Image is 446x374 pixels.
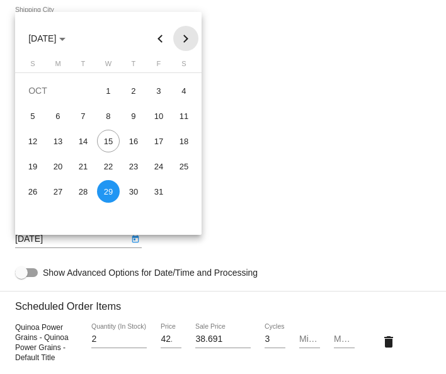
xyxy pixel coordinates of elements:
[47,155,69,178] div: 20
[121,60,146,72] th: Thursday
[122,105,145,127] div: 9
[147,180,170,203] div: 31
[121,128,146,154] td: October 16, 2025
[97,130,120,152] div: 15
[28,33,66,43] span: [DATE]
[45,128,71,154] td: October 13, 2025
[71,179,96,204] td: October 28, 2025
[71,103,96,128] td: October 7, 2025
[173,130,195,152] div: 18
[21,105,44,127] div: 5
[173,26,198,51] button: Next month
[96,154,121,179] td: October 22, 2025
[21,155,44,178] div: 19
[146,154,171,179] td: October 24, 2025
[147,130,170,152] div: 17
[96,128,121,154] td: October 15, 2025
[96,179,121,204] td: October 29, 2025
[121,103,146,128] td: October 9, 2025
[97,155,120,178] div: 22
[171,128,197,154] td: October 18, 2025
[147,105,170,127] div: 10
[96,103,121,128] td: October 8, 2025
[97,79,120,102] div: 1
[171,60,197,72] th: Saturday
[122,155,145,178] div: 23
[146,103,171,128] td: October 10, 2025
[97,105,120,127] div: 8
[122,79,145,102] div: 2
[47,105,69,127] div: 6
[45,179,71,204] td: October 27, 2025
[146,78,171,103] td: October 3, 2025
[21,180,44,203] div: 26
[21,130,44,152] div: 12
[122,130,145,152] div: 16
[72,130,94,152] div: 14
[47,130,69,152] div: 13
[148,26,173,51] button: Previous month
[122,180,145,203] div: 30
[20,60,45,72] th: Sunday
[71,128,96,154] td: October 14, 2025
[171,78,197,103] td: October 4, 2025
[18,26,76,51] button: Choose month and year
[96,78,121,103] td: October 1, 2025
[72,180,94,203] div: 28
[72,155,94,178] div: 21
[121,154,146,179] td: October 23, 2025
[97,180,120,203] div: 29
[20,78,96,103] td: OCT
[47,180,69,203] div: 27
[171,103,197,128] td: October 11, 2025
[45,103,71,128] td: October 6, 2025
[146,179,171,204] td: October 31, 2025
[20,179,45,204] td: October 26, 2025
[173,105,195,127] div: 11
[121,78,146,103] td: October 2, 2025
[147,155,170,178] div: 24
[45,60,71,72] th: Monday
[72,105,94,127] div: 7
[146,128,171,154] td: October 17, 2025
[20,154,45,179] td: October 19, 2025
[96,60,121,72] th: Wednesday
[173,155,195,178] div: 25
[71,60,96,72] th: Tuesday
[71,154,96,179] td: October 21, 2025
[121,179,146,204] td: October 30, 2025
[20,103,45,128] td: October 5, 2025
[147,79,170,102] div: 3
[20,128,45,154] td: October 12, 2025
[173,79,195,102] div: 4
[171,154,197,179] td: October 25, 2025
[45,154,71,179] td: October 20, 2025
[146,60,171,72] th: Friday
